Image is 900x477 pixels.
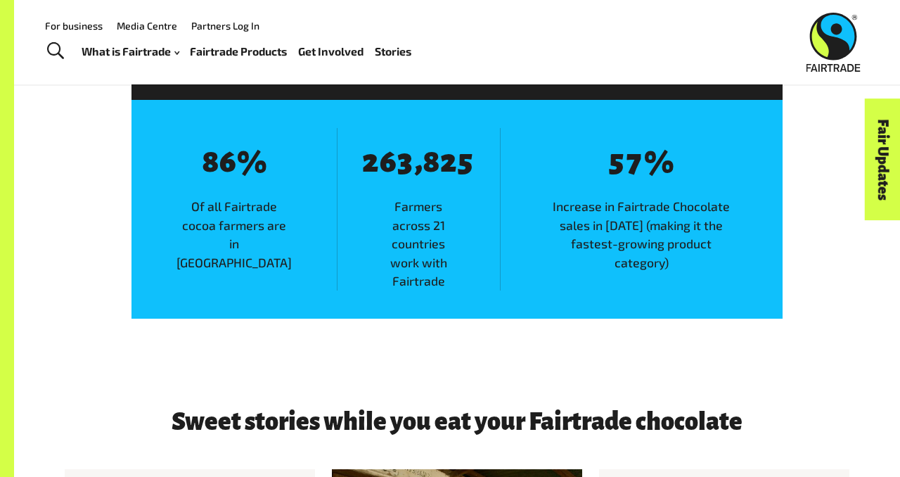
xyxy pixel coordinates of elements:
[609,146,626,179] span: 5
[397,146,415,179] span: 3
[191,20,259,32] a: Partners Log In
[337,197,500,290] span: Farmers across 21 countries work with Fairtrade
[219,146,237,179] span: 6
[45,20,103,32] a: For business
[190,42,287,61] a: Fairtrade Products
[202,146,219,179] span: 8
[380,146,397,179] span: 6
[626,146,644,179] span: 7
[82,42,179,61] a: What is Fairtrade
[131,409,783,435] h3: Sweet stories while you eat your Fairtrade chocolate
[362,146,380,179] span: 2
[806,13,861,72] img: Fairtrade Australia New Zealand logo
[38,34,72,69] a: Toggle Search
[131,197,337,272] span: Of all Fairtrade cocoa farmers are in [GEOGRAPHIC_DATA]
[423,146,440,179] span: 8
[117,20,177,32] a: Media Centre
[440,146,458,179] span: 2
[458,146,475,179] span: 5
[298,42,364,61] a: Get Involved
[501,197,783,272] span: Increase in Fairtrade Chocolate sales in [DATE] (making it the fastest-growing product category)
[375,42,411,61] a: Stories
[644,146,674,180] span: %
[237,146,267,180] span: %
[415,144,423,178] span: ,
